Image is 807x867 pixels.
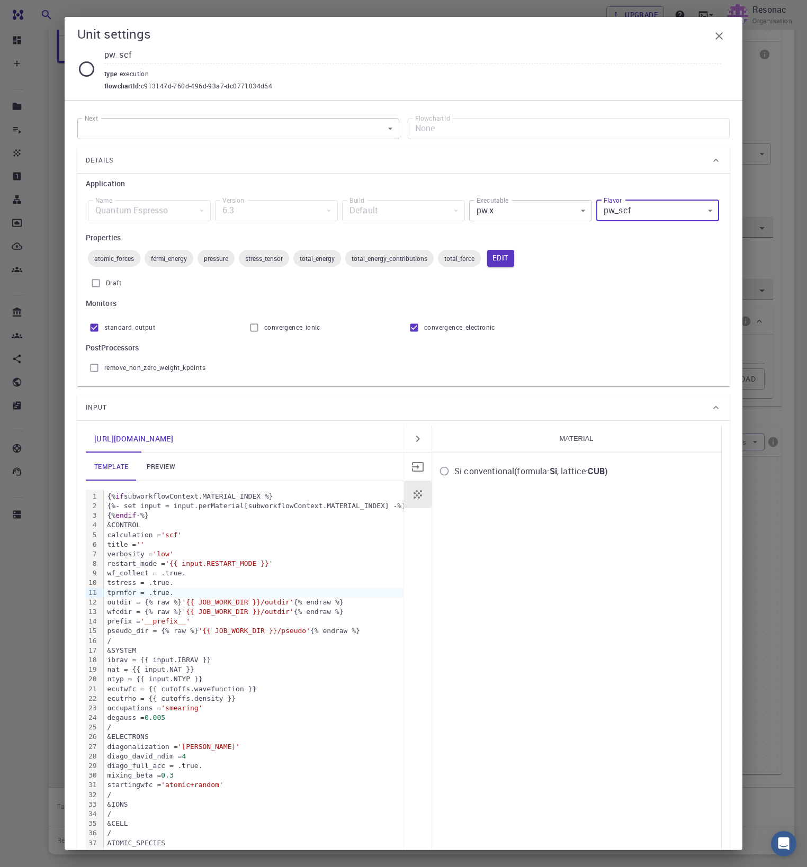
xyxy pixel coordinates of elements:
[104,511,498,520] div: {% -%}
[104,780,498,790] div: startingwfc =
[104,732,498,742] div: &ELECTRONS
[22,7,60,17] span: Support
[86,819,98,828] div: 35
[137,453,185,481] a: preview
[88,254,140,263] span: atomic_forces
[86,838,98,848] div: 37
[86,761,98,771] div: 29
[104,530,498,540] div: calculation =
[198,254,235,263] span: pressure
[454,465,608,477] div: Si conventional (formula: , lattice:
[86,501,98,511] div: 2
[86,722,98,732] div: 25
[104,559,498,568] div: restart_mode =
[86,752,98,761] div: 28
[86,568,98,578] div: 9
[86,684,98,694] div: 21
[95,196,112,205] label: Name
[115,492,124,500] span: if
[86,588,98,598] div: 11
[104,617,498,626] div: prefix =
[487,250,514,267] button: Edit
[85,114,98,123] label: Next
[104,771,498,780] div: mixing_beta =
[86,178,721,189] h6: Application
[469,200,592,221] div: pw.x
[222,196,244,205] label: Version
[104,636,498,646] div: /
[77,395,730,420] div: Input
[86,694,98,703] div: 22
[161,781,223,789] span: 'atomic+random'
[86,152,113,169] span: Details
[86,607,98,617] div: 13
[153,550,174,558] span: 'low'
[104,501,498,511] div: {%- set input = input.perMaterial[subworkflowContext.MATERIAL_INDEX] -%}
[161,704,202,712] span: 'smearing'
[86,703,98,713] div: 23
[349,196,364,205] label: Build
[345,254,434,263] span: total_energy_contributions
[104,578,498,588] div: tstress = .true.
[86,540,98,549] div: 6
[86,342,721,354] h6: PostProcessors
[86,771,98,780] div: 30
[104,520,498,530] div: &CONTROL
[86,399,107,416] span: Input
[86,732,98,742] div: 26
[86,559,98,568] div: 8
[104,492,498,501] div: {% subworkflowContext.MATERIAL_INDEX %}
[104,322,155,333] span: standard_output
[140,617,190,625] span: '__prefix__'
[77,148,730,173] div: Details
[165,559,273,567] span: '{{ input.RESTART_MODE }}'
[104,752,498,761] div: diago_david_ndim =
[104,540,498,549] div: title =
[86,713,98,722] div: 24
[161,771,173,779] span: 0.3
[604,196,622,205] label: Flavor
[293,254,341,263] span: total_energy
[477,196,508,205] label: Executable
[86,780,98,790] div: 31
[115,511,136,519] span: endif
[264,322,320,333] span: convergence_ionic
[86,425,182,453] a: Double-click to edit
[86,790,98,800] div: 32
[104,363,205,373] span: remove_non_zero_weight_kpoints
[86,492,98,501] div: 1
[588,465,608,477] strong: CUB )
[106,278,121,288] span: Draft
[104,81,141,92] span: flowchartId :
[86,297,721,309] h6: Monitors
[86,232,721,243] h6: Properties
[86,636,98,646] div: 16
[596,200,719,221] div: pw_scf
[215,200,338,221] div: 6.3
[104,819,498,828] div: &CELL
[104,607,498,617] div: wfcdir = {% raw %} {% endraw %}
[104,568,498,578] div: wf_collect = .true.
[141,81,272,92] span: c913147d-760d-496d-93a7-dc0771034d54
[86,742,98,752] div: 27
[104,809,498,819] div: /
[145,254,193,263] span: fermi_energy
[86,617,98,626] div: 14
[86,520,98,530] div: 4
[239,254,289,263] span: stress_tensor
[86,674,98,684] div: 20
[88,200,211,221] div: Quantum Espresso
[182,752,186,760] span: 4
[438,254,481,263] span: total_force
[104,694,498,703] div: ecutrho = {{ cutoffs.density }}
[104,646,498,655] div: &SYSTEM
[104,828,498,838] div: /
[199,627,310,635] span: '{{ JOB_WORK_DIR }}/pseudo'
[86,453,137,481] a: template
[104,626,498,636] div: pseudo_dir = {% raw %} {% endraw %}
[86,655,98,665] div: 18
[136,540,145,548] span: ''
[104,598,498,607] div: outdir = {% raw %} {% endraw %}
[120,69,154,78] span: execution
[104,713,498,722] div: degauss =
